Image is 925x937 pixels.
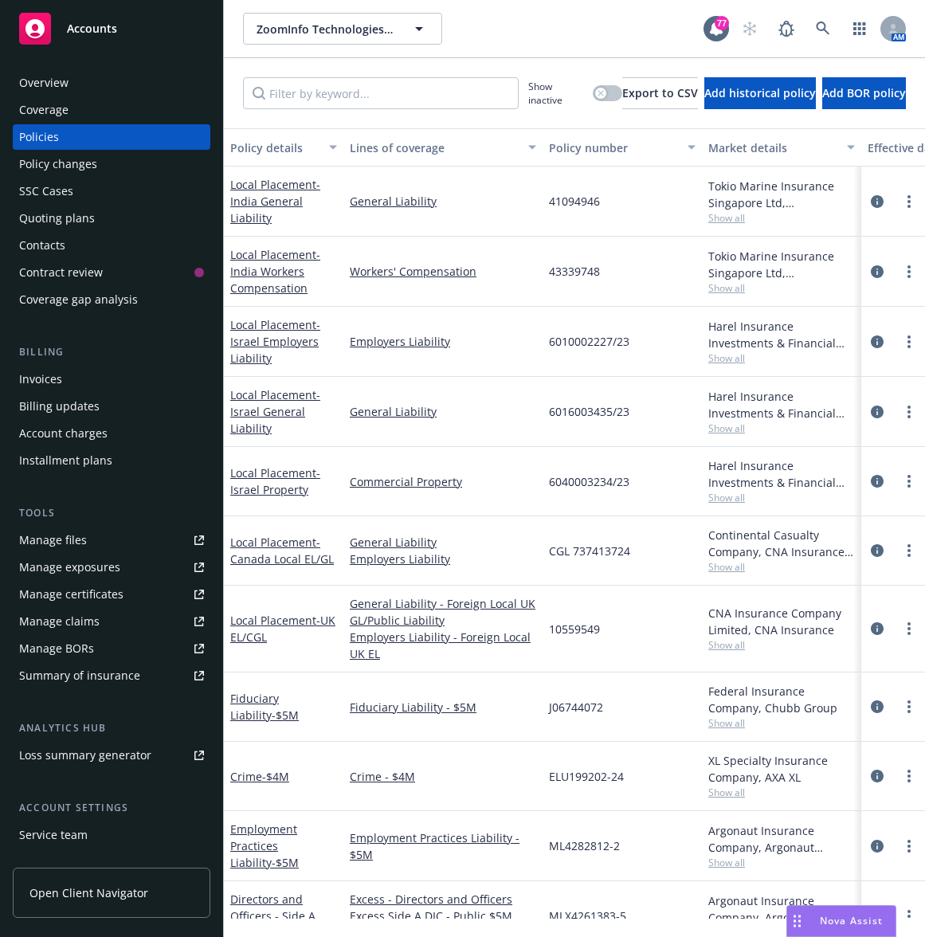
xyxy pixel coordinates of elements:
[230,387,320,436] span: - Israel General Liability
[13,663,210,688] a: Summary of insurance
[224,128,343,167] button: Policy details
[822,77,906,109] button: Add BOR policy
[708,281,855,295] span: Show all
[734,13,766,45] a: Start snowing
[13,609,210,634] a: Manage claims
[19,287,138,312] div: Coverage gap analysis
[708,491,855,504] span: Show all
[708,752,855,786] div: XL Specialty Insurance Company, AXA XL
[549,333,629,350] span: 6010002227/23
[230,821,299,870] a: Employment Practices Liability
[708,822,855,856] div: Argonaut Insurance Company, Argonaut Insurance Company (Argo)
[704,77,816,109] button: Add historical policy
[708,318,855,351] div: Harel Insurance Investments & Financial Services Limited, Madanes
[350,629,536,662] a: Employers Liability - Foreign Local UK EL
[230,247,320,296] a: Local Placement
[13,394,210,419] a: Billing updates
[900,766,919,786] a: more
[230,769,289,784] a: Crime
[13,527,210,553] a: Manage files
[272,708,299,723] span: - $5M
[230,387,320,436] a: Local Placement
[708,683,855,716] div: Federal Insurance Company, Chubb Group
[549,139,678,156] div: Policy number
[13,505,210,521] div: Tools
[868,619,887,638] a: circleInformation
[549,837,620,854] span: ML4282812-2
[230,177,320,225] a: Local Placement
[708,457,855,491] div: Harel Insurance Investments & Financial Services Limited, Madanes
[230,691,299,723] a: Fiduciary Liability
[19,124,59,150] div: Policies
[19,527,87,553] div: Manage files
[230,465,320,497] a: Local Placement
[350,768,536,785] a: Crime - $4M
[350,551,536,567] a: Employers Liability
[715,16,729,30] div: 77
[549,621,600,637] span: 10559549
[19,822,88,848] div: Service team
[350,595,536,629] a: General Liability - Foreign Local UK GL/Public Liability
[13,260,210,285] a: Contract review
[19,609,100,634] div: Manage claims
[243,13,442,45] button: ZoomInfo Technologies, Inc.
[549,543,630,559] span: CGL 737413724
[868,697,887,716] a: circleInformation
[230,317,320,366] span: - Israel Employers Liability
[13,97,210,123] a: Coverage
[13,6,210,51] a: Accounts
[708,892,855,926] div: Argonaut Insurance Company, Argonaut Insurance Company (Argo)
[868,262,887,281] a: circleInformation
[708,527,855,560] div: Continental Casualty Company, CNA Insurance, EgR Inc.
[549,193,600,210] span: 41094946
[900,541,919,560] a: more
[543,128,702,167] button: Policy number
[900,619,919,638] a: more
[868,332,887,351] a: circleInformation
[19,70,69,96] div: Overview
[350,403,536,420] a: General Liability
[13,151,210,177] a: Policy changes
[900,262,919,281] a: more
[13,448,210,473] a: Installment plans
[549,699,603,715] span: J06744072
[19,367,62,392] div: Invoices
[13,367,210,392] a: Invoices
[868,837,887,856] a: circleInformation
[19,636,94,661] div: Manage BORs
[708,421,855,435] span: Show all
[868,766,887,786] a: circleInformation
[702,128,861,167] button: Market details
[868,541,887,560] a: circleInformation
[230,177,320,225] span: - India General Liability
[19,555,120,580] div: Manage exposures
[820,914,883,927] span: Nova Assist
[549,403,629,420] span: 6016003435/23
[13,555,210,580] a: Manage exposures
[528,80,586,107] span: Show inactive
[900,472,919,491] a: more
[13,582,210,607] a: Manage certificates
[350,473,536,490] a: Commercial Property
[900,907,919,926] a: more
[708,716,855,730] span: Show all
[350,263,536,280] a: Workers' Compensation
[13,720,210,736] div: Analytics hub
[549,473,629,490] span: 6040003234/23
[708,248,855,281] div: Tokio Marine Insurance Singapore Ltd, [GEOGRAPHIC_DATA] Marine America, Prudent Insurance Brokers...
[708,351,855,365] span: Show all
[67,22,117,35] span: Accounts
[708,605,855,638] div: CNA Insurance Company Limited, CNA Insurance
[807,13,839,45] a: Search
[822,85,906,100] span: Add BOR policy
[29,884,148,901] span: Open Client Navigator
[549,768,624,785] span: ELU199202-24
[622,77,698,109] button: Export to CSV
[13,287,210,312] a: Coverage gap analysis
[19,97,69,123] div: Coverage
[786,905,896,937] button: Nova Assist
[257,21,394,37] span: ZoomInfo Technologies, Inc.
[787,906,807,936] div: Drag to move
[350,333,536,350] a: Employers Liability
